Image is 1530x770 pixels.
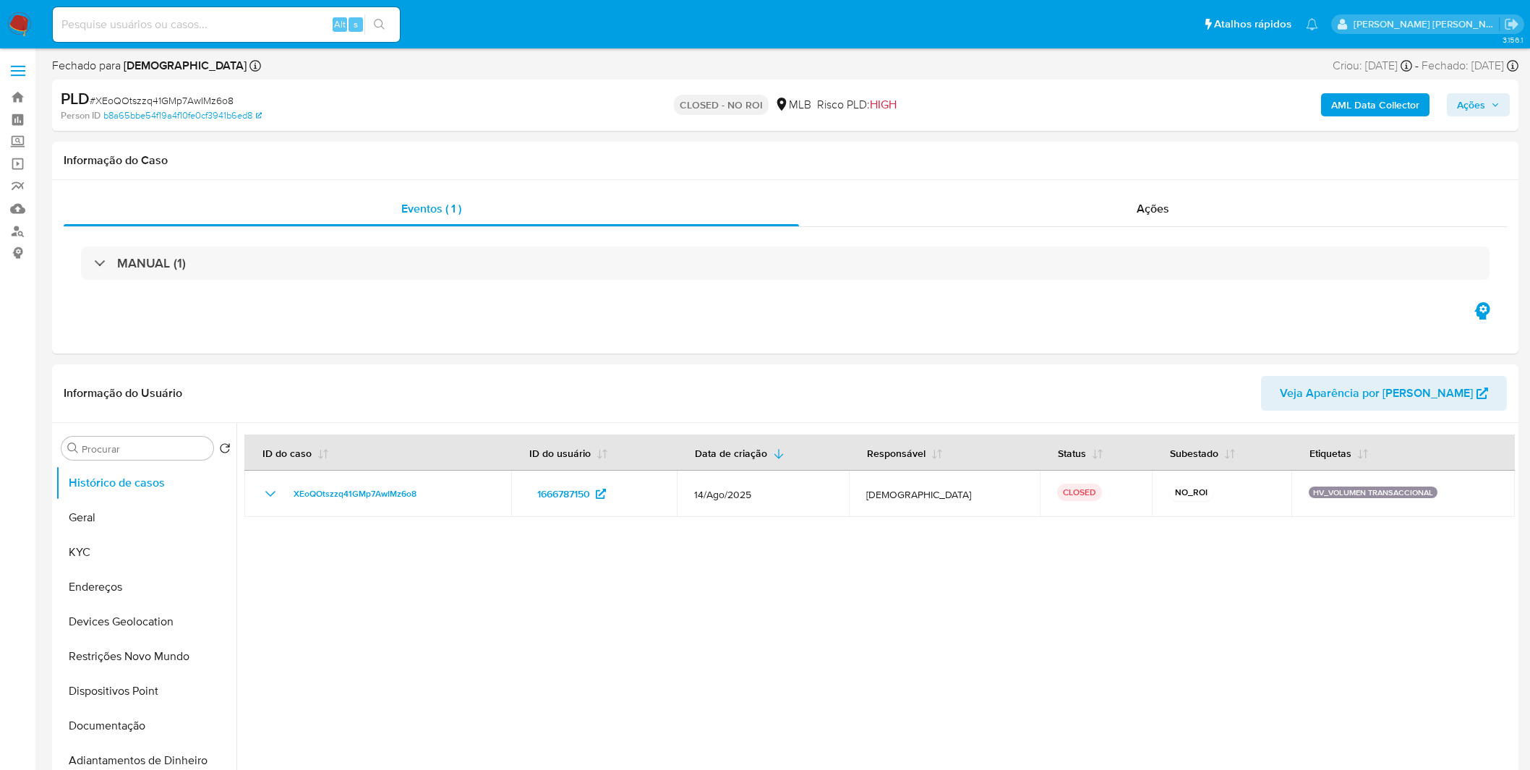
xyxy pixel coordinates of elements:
[121,57,247,74] b: [DEMOGRAPHIC_DATA]
[53,15,400,34] input: Pesquise usuários ou casos...
[1331,93,1419,116] b: AML Data Collector
[56,639,236,674] button: Restrições Novo Mundo
[1261,376,1507,411] button: Veja Aparência por [PERSON_NAME]
[364,14,394,35] button: search-icon
[1354,17,1500,31] p: igor.silva@mercadolivre.com
[401,200,461,217] span: Eventos ( 1 )
[870,96,897,113] span: HIGH
[1333,58,1412,74] div: Criou: [DATE]
[219,442,231,458] button: Retornar ao pedido padrão
[56,709,236,743] button: Documentação
[334,17,346,31] span: Alt
[1447,93,1510,116] button: Ações
[56,570,236,604] button: Endereços
[81,247,1490,280] div: MANUAL (1)
[1280,376,1473,411] span: Veja Aparência por [PERSON_NAME]
[1214,17,1291,32] span: Atalhos rápidos
[64,153,1507,168] h1: Informação do Caso
[1457,93,1485,116] span: Ações
[1415,58,1419,74] span: -
[61,109,101,122] b: Person ID
[774,97,811,113] div: MLB
[56,466,236,500] button: Histórico de casos
[1504,17,1519,32] a: Sair
[82,442,208,455] input: Procurar
[1137,200,1169,217] span: Ações
[674,95,769,115] p: CLOSED - NO ROI
[56,604,236,639] button: Devices Geolocation
[67,442,79,454] button: Procurar
[1306,18,1318,30] a: Notificações
[56,674,236,709] button: Dispositivos Point
[354,17,358,31] span: s
[56,535,236,570] button: KYC
[56,500,236,535] button: Geral
[90,93,234,108] span: # XEoQOtszzq41GMp7AwIMz6o8
[103,109,262,122] a: b8a65bbe54f19a4f10fe0cf3941b6ed8
[64,386,182,401] h1: Informação do Usuário
[52,58,247,74] span: Fechado para
[1321,93,1429,116] button: AML Data Collector
[1422,58,1518,74] div: Fechado: [DATE]
[61,87,90,110] b: PLD
[117,255,186,271] h3: MANUAL (1)
[817,97,897,113] span: Risco PLD:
